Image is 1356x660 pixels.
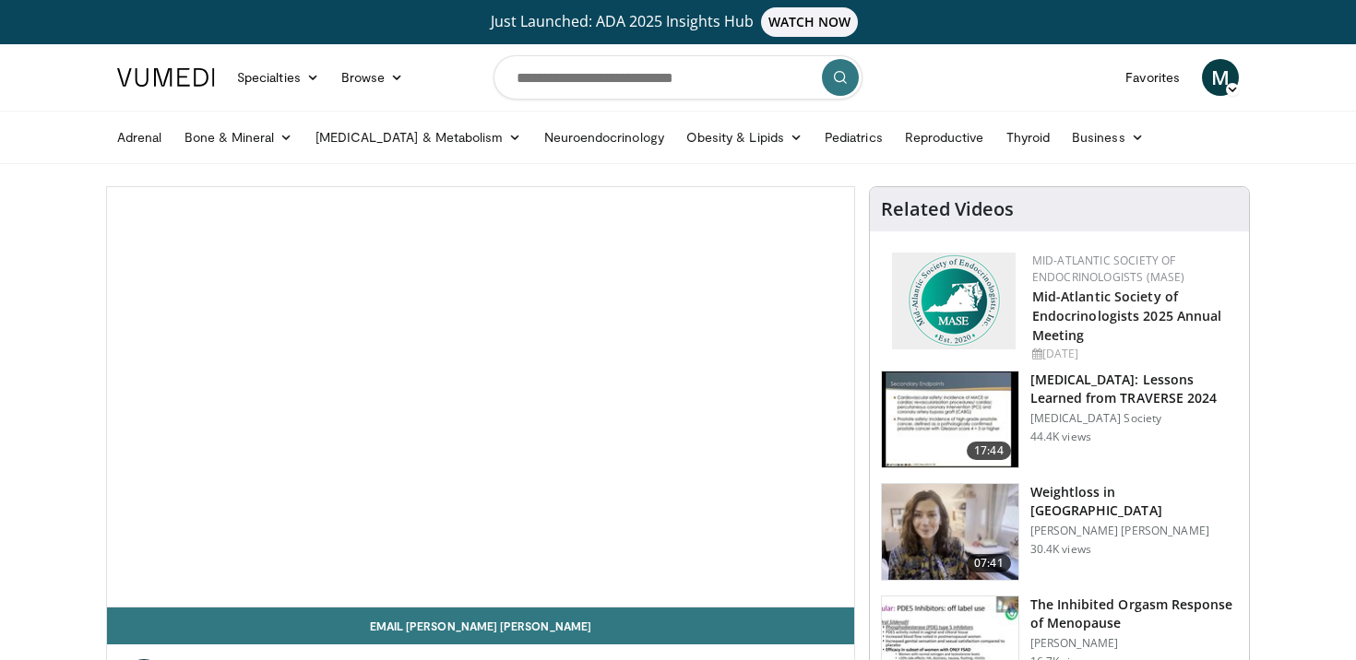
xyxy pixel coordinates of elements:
p: 44.4K views [1030,430,1091,444]
a: Favorites [1114,59,1191,96]
a: Business [1061,119,1155,156]
a: Reproductive [894,119,995,156]
img: VuMedi Logo [117,68,215,87]
span: WATCH NOW [761,7,859,37]
a: Adrenal [106,119,173,156]
a: Email [PERSON_NAME] [PERSON_NAME] [107,607,854,644]
h3: Weightloss in [GEOGRAPHIC_DATA] [1030,483,1238,520]
div: [DATE] [1032,346,1234,362]
a: Thyroid [995,119,1062,156]
a: Neuroendocrinology [533,119,675,156]
img: 9983fed1-7565-45be-8934-aef1103ce6e2.150x105_q85_crop-smart_upscale.jpg [882,484,1018,580]
h3: [MEDICAL_DATA]: Lessons Learned from TRAVERSE 2024 [1030,371,1238,407]
a: Just Launched: ADA 2025 Insights HubWATCH NOW [120,7,1236,37]
p: [MEDICAL_DATA] Society [1030,411,1238,426]
a: 07:41 Weightloss in [GEOGRAPHIC_DATA] [PERSON_NAME] [PERSON_NAME] 30.4K views [881,483,1238,581]
p: [PERSON_NAME] [1030,636,1238,651]
h4: Related Videos [881,198,1014,220]
video-js: Video Player [107,187,854,607]
a: Obesity & Lipids [675,119,814,156]
a: Specialties [226,59,330,96]
a: 17:44 [MEDICAL_DATA]: Lessons Learned from TRAVERSE 2024 [MEDICAL_DATA] Society 44.4K views [881,371,1238,468]
img: 1317c62a-2f0d-4360-bee0-b1bff80fed3c.150x105_q85_crop-smart_upscale.jpg [882,371,1018,467]
a: Bone & Mineral [173,119,304,156]
a: Pediatrics [814,119,894,156]
h3: The Inhibited Orgasm Response of Menopause [1030,595,1238,632]
span: 07:41 [967,554,1011,572]
a: [MEDICAL_DATA] & Metabolism [304,119,533,156]
a: Browse [330,59,415,96]
a: Mid-Atlantic Society of Endocrinologists (MASE) [1032,253,1185,285]
input: Search topics, interventions [494,55,862,100]
a: Mid-Atlantic Society of Endocrinologists 2025 Annual Meeting [1032,288,1222,344]
a: M [1202,59,1239,96]
span: 17:44 [967,442,1011,460]
p: [PERSON_NAME] [PERSON_NAME] [1030,524,1238,538]
p: 30.4K views [1030,542,1091,557]
img: f382488c-070d-4809-84b7-f09b370f5972.png.150x105_q85_autocrop_double_scale_upscale_version-0.2.png [892,253,1016,349]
